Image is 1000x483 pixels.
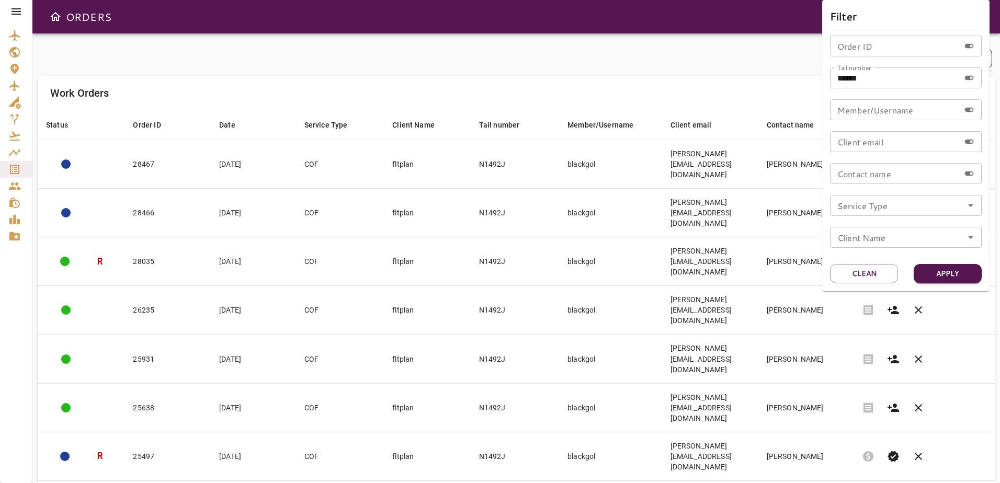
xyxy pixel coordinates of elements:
button: Open [963,230,978,245]
button: Apply [914,264,982,283]
button: Open [963,198,978,213]
button: Clean [830,264,898,283]
h6: Filter [830,8,982,25]
label: Tail number [837,63,871,72]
